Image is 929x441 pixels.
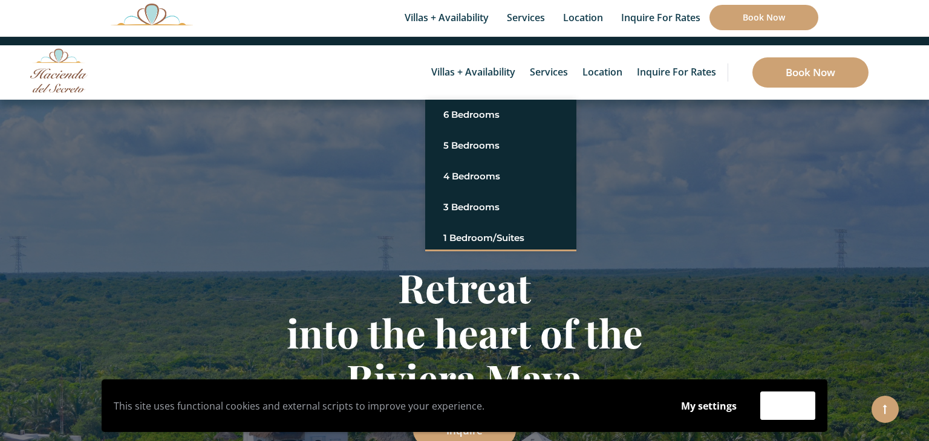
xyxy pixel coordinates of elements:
a: Services [524,45,574,100]
a: Villas + Availability [425,45,521,100]
a: 6 Bedrooms [443,104,558,126]
h1: Retreat into the heart of the Riviera Maya [111,265,818,401]
a: Book Now [752,57,869,88]
img: Awesome Logo [30,48,88,92]
a: Book Now [709,5,818,30]
p: This site uses functional cookies and external scripts to improve your experience. [114,397,657,415]
a: Location [576,45,628,100]
img: Awesome Logo [111,3,193,25]
a: 1 Bedroom/Suites [443,227,558,249]
a: 3 Bedrooms [443,196,558,218]
a: 5 Bedrooms [443,135,558,156]
button: Accept [760,391,815,420]
button: My settings [670,392,748,420]
a: Inquire for Rates [631,45,722,100]
a: 4 Bedrooms [443,166,558,187]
